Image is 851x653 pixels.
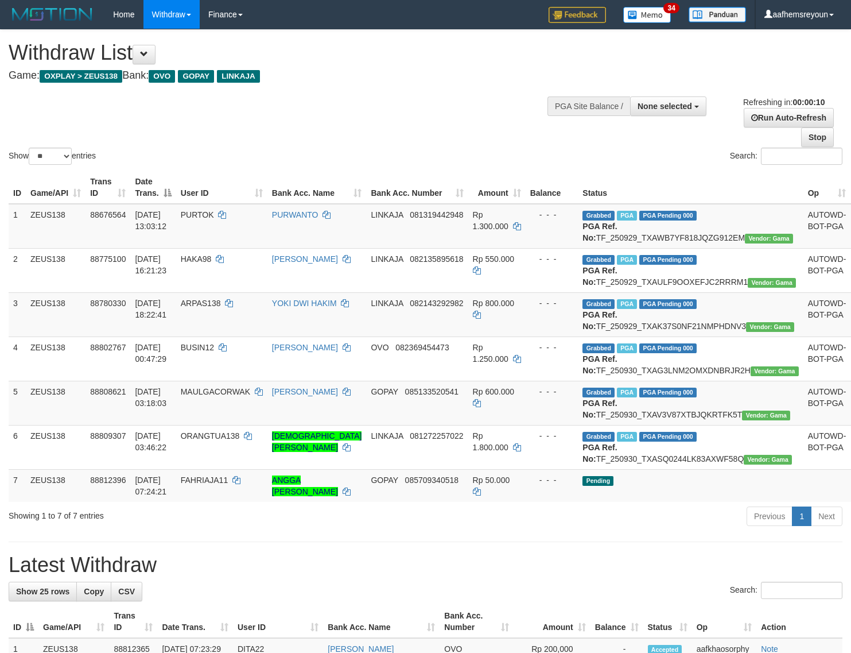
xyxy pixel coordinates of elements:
[582,255,615,265] span: Grabbed
[371,431,403,441] span: LINKAJA
[730,582,842,599] label: Search:
[149,70,175,83] span: OVO
[582,266,617,287] b: PGA Ref. No:
[9,6,96,23] img: MOTION_logo.png
[639,211,697,221] span: PGA Pending
[530,342,574,353] div: - - -
[638,102,692,111] span: None selected
[272,387,338,396] a: [PERSON_NAME]
[639,388,697,397] span: PGA Pending
[371,299,403,308] span: LINKAJA
[803,171,851,204] th: Op: activate to sort column ascending
[135,254,166,275] span: [DATE] 16:21:23
[181,254,212,264] span: HAKA98
[617,388,637,397] span: Marked by aafsreyleap
[582,299,615,309] span: Grabbed
[38,605,109,638] th: Game/API: activate to sort column ascending
[26,292,86,337] td: ZEUS138
[582,443,617,463] b: PGA Ref. No:
[181,476,228,485] span: FAHRIAJA11
[9,605,38,638] th: ID: activate to sort column descending
[181,387,250,396] span: MAULGACORWAK
[578,248,803,292] td: TF_250929_TXAULF9OOXEFJC2RRRM1
[181,210,214,219] span: PURTOK
[639,343,697,353] span: PGA Pending
[9,554,842,577] h1: Latest Withdraw
[803,248,851,292] td: AUTOWD-BOT-PGA
[742,411,790,420] span: Vendor URL: https://trx31.1velocity.biz
[811,507,842,526] a: Next
[756,605,842,638] th: Action
[90,254,126,264] span: 88775100
[747,507,792,526] a: Previous
[118,587,135,596] span: CSV
[473,343,508,364] span: Rp 1.250.000
[746,322,794,332] span: Vendor URL: https://trx31.1velocity.biz
[135,431,166,452] span: [DATE] 03:46:22
[630,96,706,116] button: None selected
[9,582,77,601] a: Show 25 rows
[267,171,367,204] th: Bank Acc. Name: activate to sort column ascending
[26,425,86,469] td: ZEUS138
[617,255,637,265] span: Marked by aafnoeunsreypich
[176,171,267,204] th: User ID: activate to sort column ascending
[90,476,126,485] span: 88812396
[639,255,697,265] span: PGA Pending
[90,210,126,219] span: 88676564
[272,254,338,264] a: [PERSON_NAME]
[530,297,574,309] div: - - -
[582,310,617,331] b: PGA Ref. No:
[751,366,799,376] span: Vendor URL: https://trx31.1velocity.biz
[410,431,463,441] span: Copy 081272257022 to clipboard
[803,381,851,425] td: AUTOWD-BOT-PGA
[582,388,615,397] span: Grabbed
[26,469,86,502] td: ZEUS138
[157,605,233,638] th: Date Trans.: activate to sort column ascending
[530,474,574,486] div: - - -
[582,476,613,486] span: Pending
[26,381,86,425] td: ZEUS138
[617,211,637,221] span: Marked by aafnoeunsreypich
[135,476,166,496] span: [DATE] 07:24:21
[578,292,803,337] td: TF_250929_TXAK37S0NF21NMPHDNV3
[547,96,630,116] div: PGA Site Balance /
[9,381,26,425] td: 5
[135,299,166,319] span: [DATE] 18:22:41
[792,98,825,107] strong: 00:00:10
[803,292,851,337] td: AUTOWD-BOT-PGA
[473,387,514,396] span: Rp 600.000
[639,299,697,309] span: PGA Pending
[395,343,449,352] span: Copy 082369454473 to clipboard
[272,299,337,308] a: YOKI DWI HAKIM
[9,337,26,381] td: 4
[366,171,468,204] th: Bank Acc. Number: activate to sort column ascending
[9,70,556,82] h4: Game: Bank:
[26,171,86,204] th: Game/API: activate to sort column ascending
[178,70,214,83] span: GOPAY
[803,337,851,381] td: AUTOWD-BOT-PGA
[410,299,463,308] span: Copy 082143292982 to clipboard
[90,387,126,396] span: 88808621
[16,587,69,596] span: Show 25 rows
[617,343,637,353] span: Marked by aafsreyleap
[639,432,697,442] span: PGA Pending
[405,476,458,485] span: Copy 085709340518 to clipboard
[617,299,637,309] span: Marked by aafnoeunsreypich
[410,254,463,264] span: Copy 082135895618 to clipboard
[272,343,338,352] a: [PERSON_NAME]
[623,7,671,23] img: Button%20Memo.svg
[761,582,842,599] input: Search:
[473,299,514,308] span: Rp 800.000
[130,171,176,204] th: Date Trans.: activate to sort column descending
[90,343,126,352] span: 88802767
[473,210,508,231] span: Rp 1.300.000
[9,425,26,469] td: 6
[748,278,796,288] span: Vendor URL: https://trx31.1velocity.biz
[514,605,590,638] th: Amount: activate to sort column ascending
[9,248,26,292] td: 2
[135,343,166,364] span: [DATE] 00:47:29
[744,455,792,465] span: Vendor URL: https://trx31.1velocity.biz
[371,476,398,485] span: GOPAY
[181,343,214,352] span: BUSIN12
[371,343,388,352] span: OVO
